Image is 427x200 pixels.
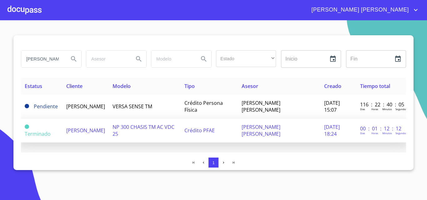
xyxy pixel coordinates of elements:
[25,104,29,108] span: Pendiente
[324,100,340,113] span: [DATE] 15:07
[395,131,407,135] p: Segundos
[371,107,378,111] p: Horas
[395,107,407,111] p: Segundos
[184,83,195,90] span: Tipo
[113,124,174,137] span: NP 300 CHASIS TM AC VDC 25
[216,50,276,67] div: ​
[113,83,131,90] span: Modelo
[151,51,194,67] input: search
[212,160,214,165] span: 1
[21,51,64,67] input: search
[360,107,365,111] p: Dias
[307,5,412,15] span: [PERSON_NAME] [PERSON_NAME]
[66,83,83,90] span: Cliente
[360,83,390,90] span: Tiempo total
[324,83,341,90] span: Creado
[371,131,378,135] p: Horas
[382,107,392,111] p: Minutos
[131,51,146,66] button: Search
[196,51,211,66] button: Search
[307,5,419,15] button: account of current user
[25,130,51,137] span: Terminado
[25,124,29,129] span: Terminado
[360,125,402,132] p: 00 : 01 : 12 : 12
[242,100,280,113] span: [PERSON_NAME] [PERSON_NAME]
[208,158,219,168] button: 1
[66,51,81,66] button: Search
[184,100,223,113] span: Crédito Persona Física
[360,131,365,135] p: Dias
[382,131,392,135] p: Minutos
[66,103,105,110] span: [PERSON_NAME]
[242,83,258,90] span: Asesor
[25,83,42,90] span: Estatus
[86,51,129,67] input: search
[113,103,152,110] span: VERSA SENSE TM
[324,124,340,137] span: [DATE] 18:24
[360,101,402,108] p: 116 : 22 : 40 : 05
[184,127,215,134] span: Crédito PFAE
[242,124,280,137] span: [PERSON_NAME] [PERSON_NAME]
[66,127,105,134] span: [PERSON_NAME]
[34,103,58,110] span: Pendiente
